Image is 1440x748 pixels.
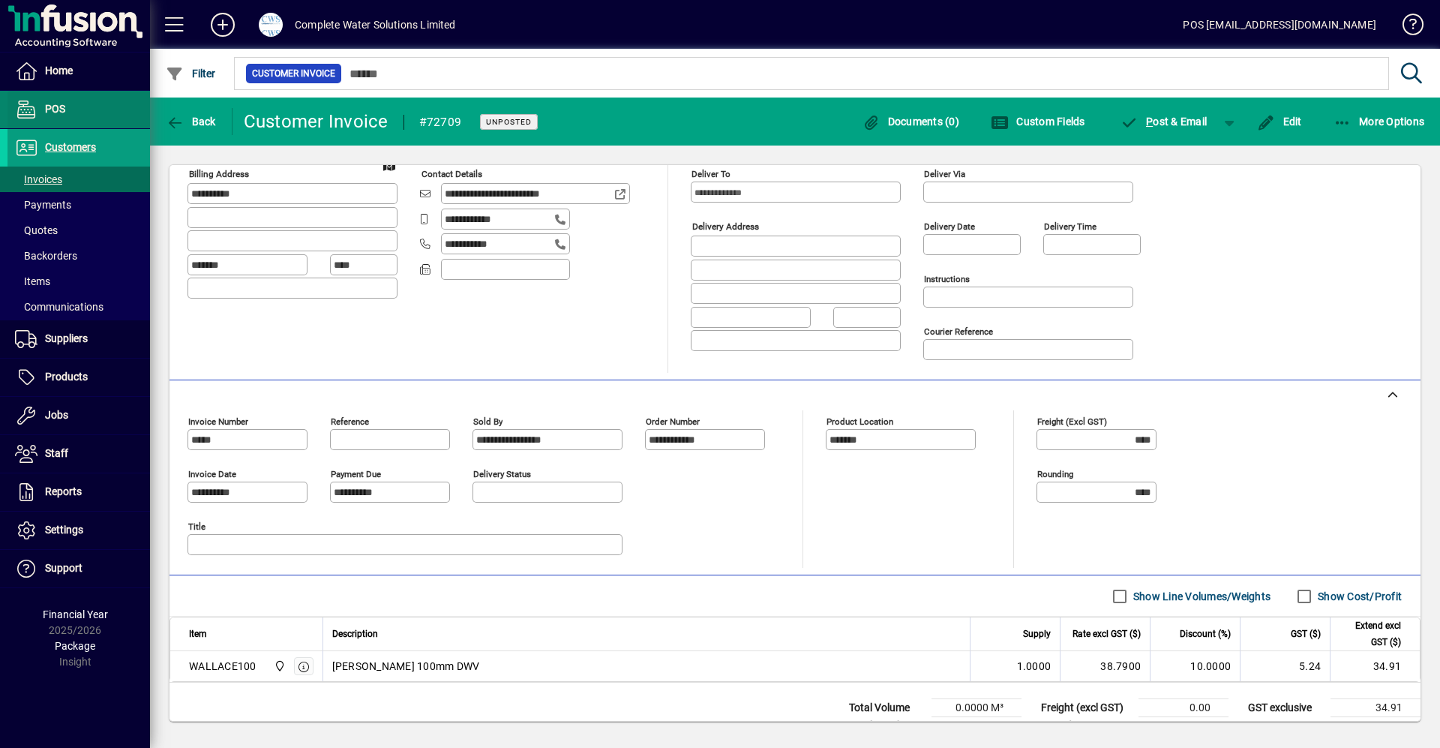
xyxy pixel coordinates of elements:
td: 10.0000 [1150,651,1240,681]
span: Suppliers [45,332,88,344]
span: Jobs [45,409,68,421]
a: Settings [7,512,150,549]
a: Payments [7,192,150,218]
a: POS [7,91,150,128]
span: Documents (0) [862,116,959,128]
a: Items [7,269,150,294]
mat-label: Title [188,521,205,532]
button: More Options [1330,108,1429,135]
span: Home [45,65,73,77]
div: Complete Water Solutions Limited [295,13,456,37]
mat-label: Sold by [473,416,502,427]
mat-label: Invoice date [188,469,236,479]
span: Discount (%) [1180,626,1231,642]
span: Custom Fields [991,116,1085,128]
a: Knowledge Base [1391,3,1421,52]
td: 0.0000 Kg [931,717,1021,735]
span: Items [15,275,50,287]
mat-label: Delivery date [924,221,975,232]
td: 5.24 [1240,651,1330,681]
span: Products [45,371,88,383]
span: Customer Invoice [252,66,335,81]
a: Support [7,550,150,587]
td: Total Volume [841,699,931,717]
mat-label: Order number [646,416,700,427]
span: Back [166,116,216,128]
div: #72709 [419,110,462,134]
span: Description [332,626,378,642]
button: Back [162,108,220,135]
span: Backorders [15,250,77,262]
span: Settings [45,524,83,536]
button: Documents (0) [858,108,963,135]
a: Backorders [7,243,150,269]
mat-label: Delivery status [473,469,531,479]
span: Item [189,626,207,642]
a: Products [7,359,150,396]
span: Extend excl GST ($) [1339,617,1401,650]
a: Communications [7,294,150,320]
td: 0.00 [1138,699,1228,717]
a: Staff [7,435,150,473]
a: Suppliers [7,320,150,358]
span: Staff [45,447,68,459]
button: Filter [162,60,220,87]
button: Edit [1253,108,1306,135]
td: Rounding [1033,717,1138,735]
span: Payments [15,199,71,211]
span: ost & Email [1120,116,1207,128]
span: Quotes [15,224,58,236]
span: P [1146,116,1153,128]
td: GST [1240,717,1330,735]
span: Supply [1023,626,1051,642]
div: 38.7900 [1069,659,1141,674]
button: Post & Email [1113,108,1215,135]
span: Support [45,562,82,574]
span: More Options [1333,116,1425,128]
span: Rate excl GST ($) [1072,626,1141,642]
a: Invoices [7,167,150,192]
td: Freight (excl GST) [1033,699,1138,717]
label: Show Cost/Profit [1315,589,1402,604]
a: View on map [377,153,401,177]
span: 1.0000 [1017,659,1051,674]
div: POS [EMAIL_ADDRESS][DOMAIN_NAME] [1183,13,1376,37]
a: Quotes [7,218,150,243]
span: Edit [1257,116,1302,128]
td: 5.24 [1330,717,1420,735]
mat-label: Product location [826,416,893,427]
td: Total Weight [841,717,931,735]
span: Filter [166,68,216,80]
td: 0.0000 M³ [931,699,1021,717]
span: Reports [45,485,82,497]
span: Motueka [270,658,287,674]
span: GST ($) [1291,626,1321,642]
span: Financial Year [43,608,108,620]
mat-label: Instructions [924,274,970,284]
span: Unposted [486,117,532,127]
td: 34.91 [1330,651,1420,681]
button: Add [199,11,247,38]
td: 34.91 [1330,699,1420,717]
button: Profile [247,11,295,38]
mat-label: Reference [331,416,369,427]
button: Custom Fields [987,108,1089,135]
mat-label: Payment due [331,469,381,479]
span: Invoices [15,173,62,185]
span: [PERSON_NAME] 100mm DWV [332,659,480,674]
a: Jobs [7,397,150,434]
span: Communications [15,301,103,313]
mat-label: Freight (excl GST) [1037,416,1107,427]
td: 0.00 [1138,717,1228,735]
mat-label: Deliver To [691,169,730,179]
div: WALLACE100 [189,659,256,674]
span: Package [55,640,95,652]
mat-label: Courier Reference [924,326,993,337]
a: Home [7,53,150,90]
td: GST exclusive [1240,699,1330,717]
mat-label: Rounding [1037,469,1073,479]
a: Reports [7,473,150,511]
mat-label: Invoice number [188,416,248,427]
mat-label: Deliver via [924,169,965,179]
label: Show Line Volumes/Weights [1130,589,1270,604]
